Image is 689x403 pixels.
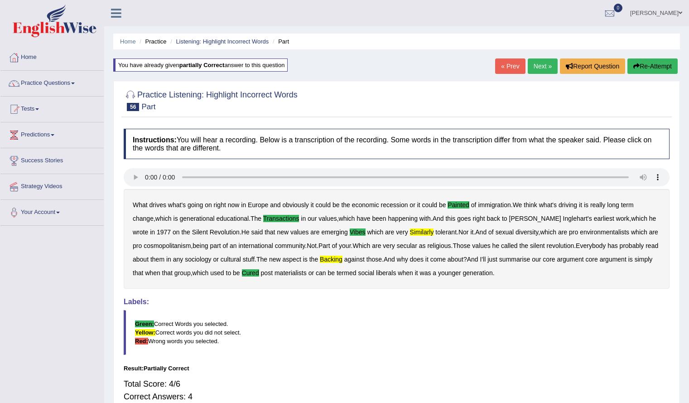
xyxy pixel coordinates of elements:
b: group [174,269,191,277]
b: stuff [243,256,255,263]
b: long [607,201,619,209]
b: of [471,201,477,209]
button: Re-Attempt [627,58,678,74]
h2: Practice Listening: Highlight Incorrect Words [124,88,298,111]
b: materialists [275,269,307,277]
b: it [311,201,314,209]
b: religious [427,242,451,249]
b: post [261,269,273,277]
b: very [396,228,408,236]
b: what's [168,201,186,209]
b: very [383,242,395,249]
b: used [210,269,224,277]
b: driving [559,201,577,209]
b: could [422,201,437,209]
li: Practice [137,37,166,46]
b: it [425,256,429,263]
b: generation [463,269,493,277]
b: in [301,215,306,222]
b: can [316,269,326,277]
b: said [251,228,263,236]
b: pro [133,242,142,249]
b: does [410,256,424,263]
b: a [433,269,436,277]
b: earliest [594,215,614,222]
b: in [166,256,171,263]
b: educational [216,215,249,222]
b: Those [453,242,470,249]
a: Success Stories [0,148,104,171]
b: social [358,269,374,277]
b: Europe [248,201,268,209]
b: new [269,256,281,263]
b: cured [242,269,259,277]
b: he [649,215,656,222]
b: Yellow: [135,329,155,336]
span: 0 [614,4,623,12]
b: really [590,201,605,209]
b: in [150,228,155,236]
b: immigration [478,201,511,209]
blockquote: Correct Words you selected. Correct words you did not select. Wrong words you selected. [124,310,670,355]
b: Not [307,242,317,249]
b: summarise [499,256,530,263]
b: which [631,228,647,236]
b: of [332,242,337,249]
b: against [344,256,365,263]
b: has [607,242,618,249]
div: You have already given answer to this question [113,58,288,72]
b: obviously [282,201,308,209]
b: come [430,256,446,263]
b: the [309,256,318,263]
b: on [205,201,212,209]
b: And [384,256,395,263]
b: silent [530,242,545,249]
b: are [558,228,567,236]
b: them [150,256,164,263]
b: think [524,201,537,209]
b: read [646,242,658,249]
b: part [210,242,221,249]
b: which [193,269,209,277]
b: values [472,242,490,249]
b: And [467,256,478,263]
b: younger [438,269,461,277]
b: values [318,215,337,222]
b: happening [388,215,418,222]
b: Green: [135,320,154,327]
b: What [133,201,148,209]
b: core [586,256,598,263]
b: sexual [496,228,514,236]
b: Nor [458,228,469,236]
b: or [410,201,415,209]
b: which [339,215,355,222]
b: right [472,215,485,222]
b: that [265,228,275,236]
b: or [213,256,218,263]
b: new [277,228,289,236]
b: Inglehart's [563,215,592,222]
b: Red: [135,338,148,345]
b: our [308,215,317,222]
b: be [439,201,446,209]
b: about [448,256,463,263]
b: partially correct [179,62,225,68]
b: are [310,228,319,236]
button: Report Question [560,58,625,74]
b: he [492,242,500,249]
b: values [290,228,308,236]
b: be [328,269,335,277]
b: those [366,256,382,263]
b: which [631,215,647,222]
b: cosmopolitanism [144,242,191,249]
b: secular [397,242,417,249]
b: an [230,242,237,249]
h4: Labels: [124,298,670,306]
b: The [256,256,267,263]
b: is [173,215,178,222]
h4: You will hear a recording. Below is a transcription of the recording. Some words in the transcrip... [124,129,670,159]
b: and [270,201,280,209]
b: And [433,215,444,222]
b: We [513,201,522,209]
b: argument [600,256,626,263]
